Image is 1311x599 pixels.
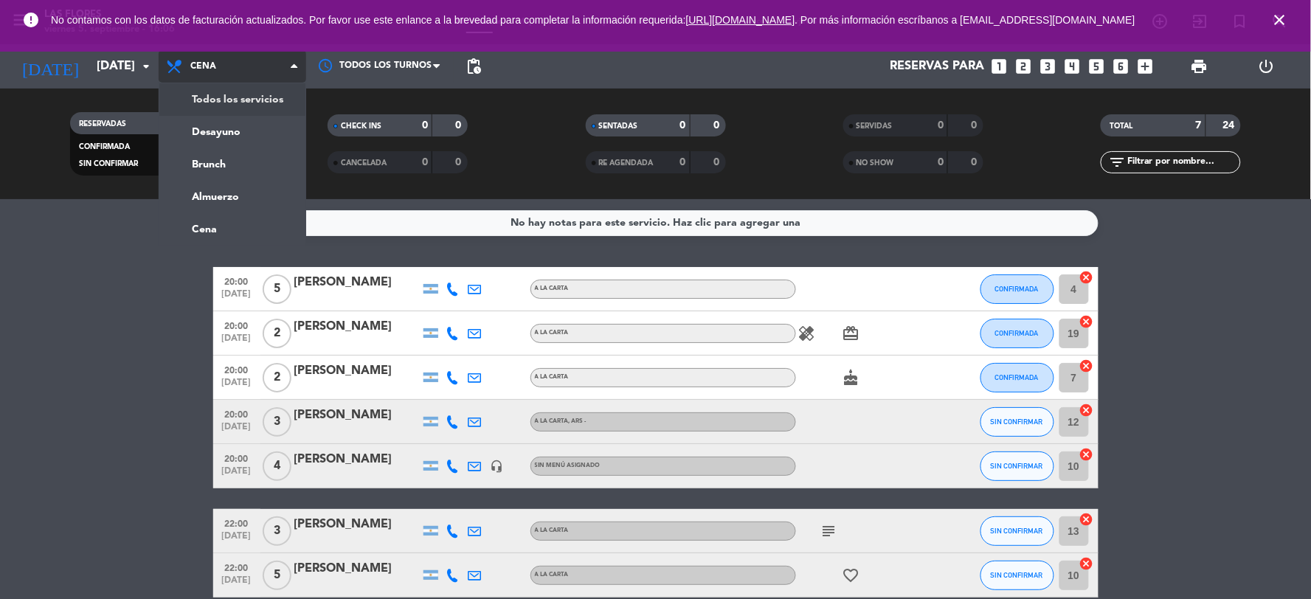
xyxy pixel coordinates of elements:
[79,143,130,150] span: CONFIRMADA
[938,157,944,167] strong: 0
[1079,270,1094,285] i: cancel
[1079,359,1094,373] i: cancel
[995,329,1039,337] span: CONFIRMADA
[294,273,420,292] div: [PERSON_NAME]
[263,516,291,546] span: 3
[991,571,1043,579] span: SIN CONFIRMAR
[1079,403,1094,418] i: cancel
[991,462,1043,470] span: SIN CONFIRMAR
[218,289,255,306] span: [DATE]
[686,14,795,26] a: [URL][DOMAIN_NAME]
[1110,122,1132,130] span: TOTAL
[980,274,1054,304] button: CONFIRMADA
[456,157,465,167] strong: 0
[159,148,305,181] a: Brunch
[263,407,291,437] span: 3
[713,120,722,131] strong: 0
[535,418,587,424] span: A LA CARTA
[79,120,126,128] span: RESERVADAS
[1079,512,1094,527] i: cancel
[218,466,255,483] span: [DATE]
[1039,57,1058,76] i: looks_3
[218,405,255,422] span: 20:00
[294,515,420,534] div: [PERSON_NAME]
[294,559,420,578] div: [PERSON_NAME]
[422,120,428,131] strong: 0
[980,319,1054,348] button: CONFIRMADA
[535,463,601,468] span: Sin menú asignado
[713,157,722,167] strong: 0
[857,122,893,130] span: SERVIDAS
[422,157,428,167] strong: 0
[980,561,1054,590] button: SIN CONFIRMAR
[190,61,216,72] span: Cena
[218,422,255,439] span: [DATE]
[51,14,1135,26] span: No contamos con los datos de facturación actualizados. Por favor use este enlance a la brevedad p...
[218,449,255,466] span: 20:00
[137,58,155,75] i: arrow_drop_down
[456,120,465,131] strong: 0
[218,378,255,395] span: [DATE]
[798,325,816,342] i: healing
[1257,58,1275,75] i: power_settings_new
[1108,153,1126,171] i: filter_list
[890,60,985,74] span: Reservas para
[1196,120,1202,131] strong: 7
[1087,57,1107,76] i: looks_5
[843,325,860,342] i: card_giftcard
[159,83,305,116] a: Todos los servicios
[218,361,255,378] span: 20:00
[971,157,980,167] strong: 0
[22,11,40,29] i: error
[1223,120,1238,131] strong: 24
[569,418,587,424] span: , ARS -
[1190,58,1208,75] span: print
[857,159,894,167] span: NO SHOW
[535,572,569,578] span: A LA CARTA
[990,57,1009,76] i: looks_one
[1063,57,1082,76] i: looks_4
[218,531,255,548] span: [DATE]
[218,558,255,575] span: 22:00
[991,418,1043,426] span: SIN CONFIRMAR
[1079,314,1094,329] i: cancel
[294,361,420,381] div: [PERSON_NAME]
[218,272,255,289] span: 20:00
[159,213,305,246] a: Cena
[599,122,638,130] span: SENTADAS
[795,14,1135,26] a: . Por más información escríbanos a [EMAIL_ADDRESS][DOMAIN_NAME]
[980,451,1054,481] button: SIN CONFIRMAR
[535,527,569,533] span: A LA CARTA
[263,561,291,590] span: 5
[1112,57,1131,76] i: looks_6
[218,333,255,350] span: [DATE]
[820,522,838,540] i: subject
[218,514,255,531] span: 22:00
[511,215,800,232] div: No hay notas para este servicio. Haz clic para agregar una
[263,274,291,304] span: 5
[843,567,860,584] i: favorite_border
[980,363,1054,392] button: CONFIRMADA
[680,120,686,131] strong: 0
[1136,57,1155,76] i: add_box
[971,120,980,131] strong: 0
[294,317,420,336] div: [PERSON_NAME]
[991,527,1043,535] span: SIN CONFIRMAR
[843,369,860,387] i: cake
[980,516,1054,546] button: SIN CONFIRMAR
[294,450,420,469] div: [PERSON_NAME]
[680,157,686,167] strong: 0
[535,374,569,380] span: A LA CARTA
[341,122,381,130] span: CHECK INS
[980,407,1054,437] button: SIN CONFIRMAR
[218,316,255,333] span: 20:00
[263,319,291,348] span: 2
[263,451,291,481] span: 4
[341,159,387,167] span: CANCELADA
[159,116,305,148] a: Desayuno
[263,363,291,392] span: 2
[1079,447,1094,462] i: cancel
[491,460,504,473] i: headset_mic
[159,181,305,213] a: Almuerzo
[535,330,569,336] span: A LA CARTA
